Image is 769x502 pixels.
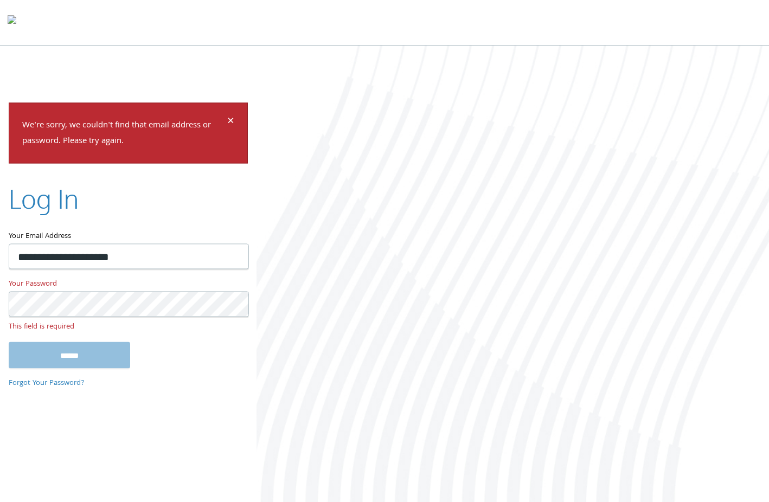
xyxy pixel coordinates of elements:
[9,181,79,217] h2: Log In
[22,118,226,150] p: We're sorry, we couldn't find that email address or password. Please try again.
[8,11,16,33] img: todyl-logo-dark.svg
[227,116,234,129] button: Dismiss alert
[9,377,85,389] a: Forgot Your Password?
[9,321,248,333] small: This field is required
[9,278,248,291] label: Your Password
[227,112,234,133] span: ×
